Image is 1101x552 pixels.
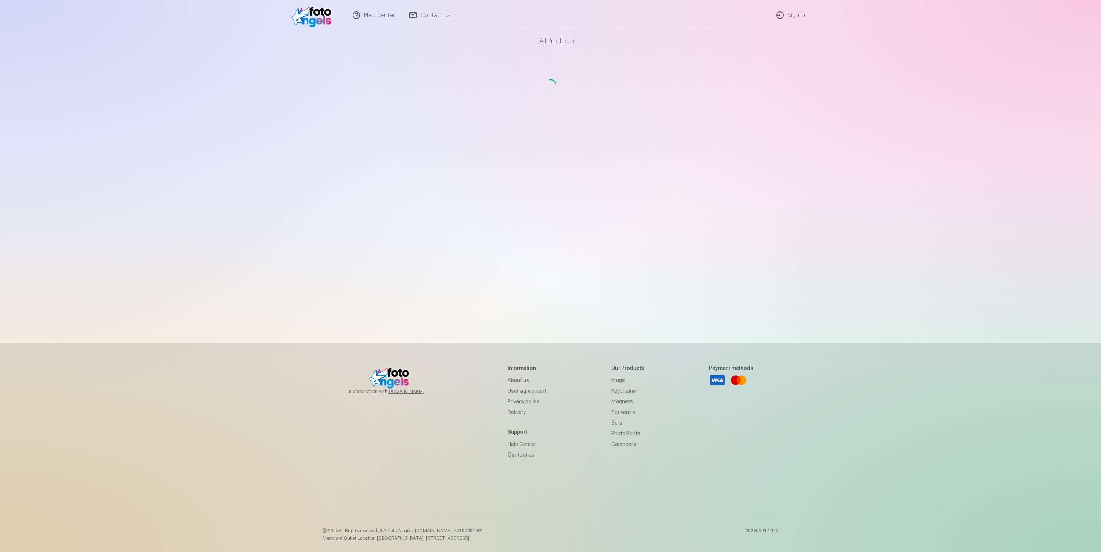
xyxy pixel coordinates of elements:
[611,396,644,407] a: Magnets
[508,385,546,396] a: User agreement
[323,528,483,534] p: © 2025 All Rights reserved. ,
[508,396,546,407] a: Privacy policy
[518,30,583,52] a: All products
[508,364,546,372] h5: Information
[611,364,644,372] h5: Our products
[508,439,546,449] a: Help Center
[508,428,546,436] h5: Support
[611,385,644,396] a: Keychains
[380,528,483,533] span: SIA Foto Angels, [DOMAIN_NAME]. 40103901591
[611,428,644,439] a: Photo prints
[611,439,644,449] a: Calendars
[348,389,443,395] span: In cooperation with
[291,3,335,27] img: /v1
[709,372,726,389] a: Visa
[611,375,644,385] a: Mugs
[323,535,483,541] p: Merchant Outlet Location [GEOGRAPHIC_DATA], [STREET_ADDRESS]
[730,372,747,389] a: Mastercard
[508,449,546,460] a: Contact us
[611,417,644,428] a: Sets
[388,389,443,395] a: [DOMAIN_NAME]
[508,375,546,385] a: About us
[709,364,753,372] h5: Payment methods
[611,407,644,417] a: Souvenirs
[745,528,778,541] p: 20250901.1043
[508,407,546,417] a: Delivery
